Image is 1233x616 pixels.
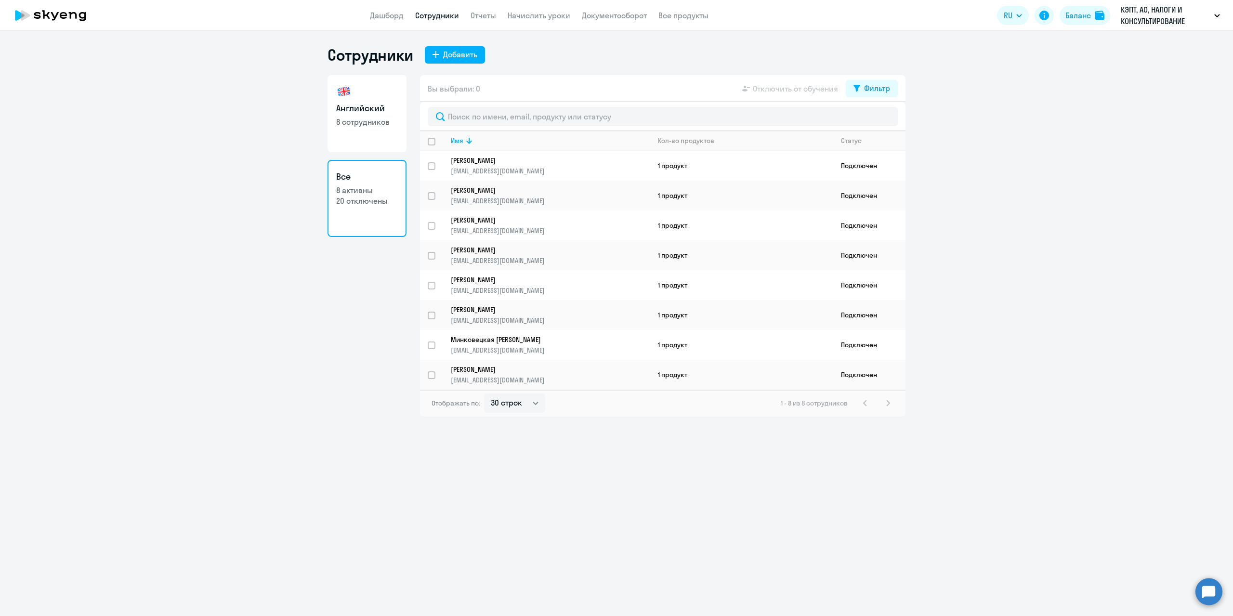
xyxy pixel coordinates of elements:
p: [EMAIL_ADDRESS][DOMAIN_NAME] [451,346,650,354]
p: [PERSON_NAME] [451,246,637,254]
p: [PERSON_NAME] [451,305,637,314]
td: 1 продукт [650,181,833,210]
p: [EMAIL_ADDRESS][DOMAIN_NAME] [451,286,650,295]
td: 1 продукт [650,330,833,360]
p: [EMAIL_ADDRESS][DOMAIN_NAME] [451,167,650,175]
td: 1 продукт [650,300,833,330]
p: 8 активны [336,185,398,196]
td: Подключен [833,330,905,360]
td: Подключен [833,240,905,270]
button: Фильтр [846,80,898,97]
p: 20 отключены [336,196,398,206]
a: [PERSON_NAME][EMAIL_ADDRESS][DOMAIN_NAME] [451,156,650,175]
a: Английский8 сотрудников [328,75,407,152]
div: Статус [841,136,905,145]
input: Поиск по имени, email, продукту или статусу [428,107,898,126]
td: 1 продукт [650,360,833,390]
p: [PERSON_NAME] [451,186,637,195]
div: Кол-во продуктов [658,136,833,145]
td: Подключен [833,210,905,240]
a: [PERSON_NAME][EMAIL_ADDRESS][DOMAIN_NAME] [451,246,650,265]
span: RU [1004,10,1012,21]
td: Подключен [833,181,905,210]
a: Отчеты [471,11,496,20]
td: 1 продукт [650,270,833,300]
span: Отображать по: [432,399,480,407]
td: 1 продукт [650,151,833,181]
a: [PERSON_NAME][EMAIL_ADDRESS][DOMAIN_NAME] [451,305,650,325]
div: Баланс [1065,10,1091,21]
a: [PERSON_NAME][EMAIL_ADDRESS][DOMAIN_NAME] [451,216,650,235]
p: Минковецкая [PERSON_NAME] [451,335,637,344]
p: [PERSON_NAME] [451,216,637,224]
td: Подключен [833,360,905,390]
span: 1 - 8 из 8 сотрудников [781,399,848,407]
span: Вы выбрали: 0 [428,83,480,94]
p: КЭПТ, АО, НАЛОГИ И КОНСУЛЬТИРОВАНИЕ [1121,4,1210,27]
div: Добавить [443,49,477,60]
a: Сотрудники [415,11,459,20]
p: [EMAIL_ADDRESS][DOMAIN_NAME] [451,256,650,265]
div: Статус [841,136,862,145]
a: Все8 активны20 отключены [328,160,407,237]
td: Подключен [833,300,905,330]
a: [PERSON_NAME][EMAIL_ADDRESS][DOMAIN_NAME] [451,275,650,295]
h3: Все [336,170,398,183]
p: [EMAIL_ADDRESS][DOMAIN_NAME] [451,376,650,384]
button: RU [997,6,1029,25]
button: Добавить [425,46,485,64]
p: [PERSON_NAME] [451,365,637,374]
div: Имя [451,136,463,145]
button: Балансbalance [1060,6,1110,25]
button: КЭПТ, АО, НАЛОГИ И КОНСУЛЬТИРОВАНИЕ [1116,4,1225,27]
a: [PERSON_NAME][EMAIL_ADDRESS][DOMAIN_NAME] [451,186,650,205]
p: [EMAIL_ADDRESS][DOMAIN_NAME] [451,197,650,205]
p: 8 сотрудников [336,117,398,127]
p: [PERSON_NAME] [451,275,637,284]
a: Дашборд [370,11,404,20]
a: Начислить уроки [508,11,570,20]
a: [PERSON_NAME][EMAIL_ADDRESS][DOMAIN_NAME] [451,365,650,384]
img: english [336,84,352,99]
img: balance [1095,11,1104,20]
a: Все продукты [658,11,708,20]
td: Подключен [833,151,905,181]
h1: Сотрудники [328,45,413,65]
p: [EMAIL_ADDRESS][DOMAIN_NAME] [451,316,650,325]
div: Фильтр [864,82,890,94]
td: 1 продукт [650,240,833,270]
td: Подключен [833,270,905,300]
td: 1 продукт [650,210,833,240]
p: [PERSON_NAME] [451,156,637,165]
a: Минковецкая [PERSON_NAME][EMAIL_ADDRESS][DOMAIN_NAME] [451,335,650,354]
h3: Английский [336,102,398,115]
a: Документооборот [582,11,647,20]
p: [EMAIL_ADDRESS][DOMAIN_NAME] [451,226,650,235]
div: Имя [451,136,650,145]
div: Кол-во продуктов [658,136,714,145]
